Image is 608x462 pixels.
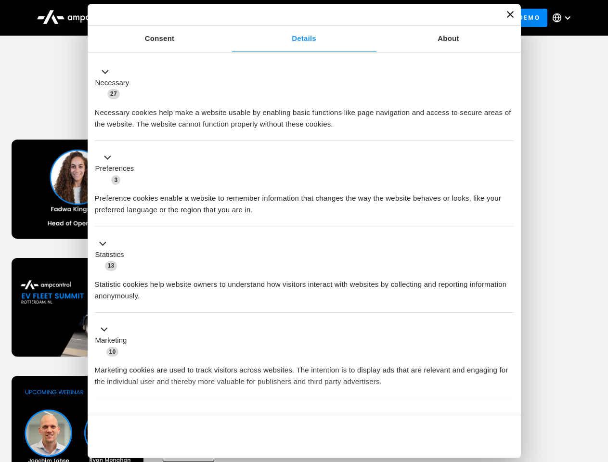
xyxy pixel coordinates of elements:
label: Preferences [95,163,134,174]
div: Necessary cookies help make a website usable by enabling basic functions like page navigation and... [95,100,514,130]
button: Marketing (10) [95,324,133,358]
div: Preference cookies enable a website to remember information that changes the way the website beha... [95,185,514,216]
h1: Upcoming Webinars [12,97,597,120]
label: Necessary [95,77,129,89]
button: Statistics (13) [95,238,130,271]
span: 3 [111,175,120,185]
a: Details [232,26,376,52]
div: Statistic cookies help website owners to understand how visitors interact with websites by collec... [95,271,514,302]
span: 27 [107,89,120,99]
span: 2 [159,411,168,421]
button: Close banner [507,11,514,18]
label: Marketing [95,335,127,346]
label: Statistics [95,249,124,260]
span: 10 [106,347,119,357]
div: Marketing cookies are used to track visitors across websites. The intention is to display ads tha... [95,357,514,387]
span: 13 [105,261,117,270]
a: Consent [88,26,232,52]
button: Necessary (27) [95,66,135,100]
a: About [376,26,521,52]
button: Preferences (3) [95,152,140,186]
button: Unclassified (2) [95,410,174,422]
button: Okay [375,423,513,450]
